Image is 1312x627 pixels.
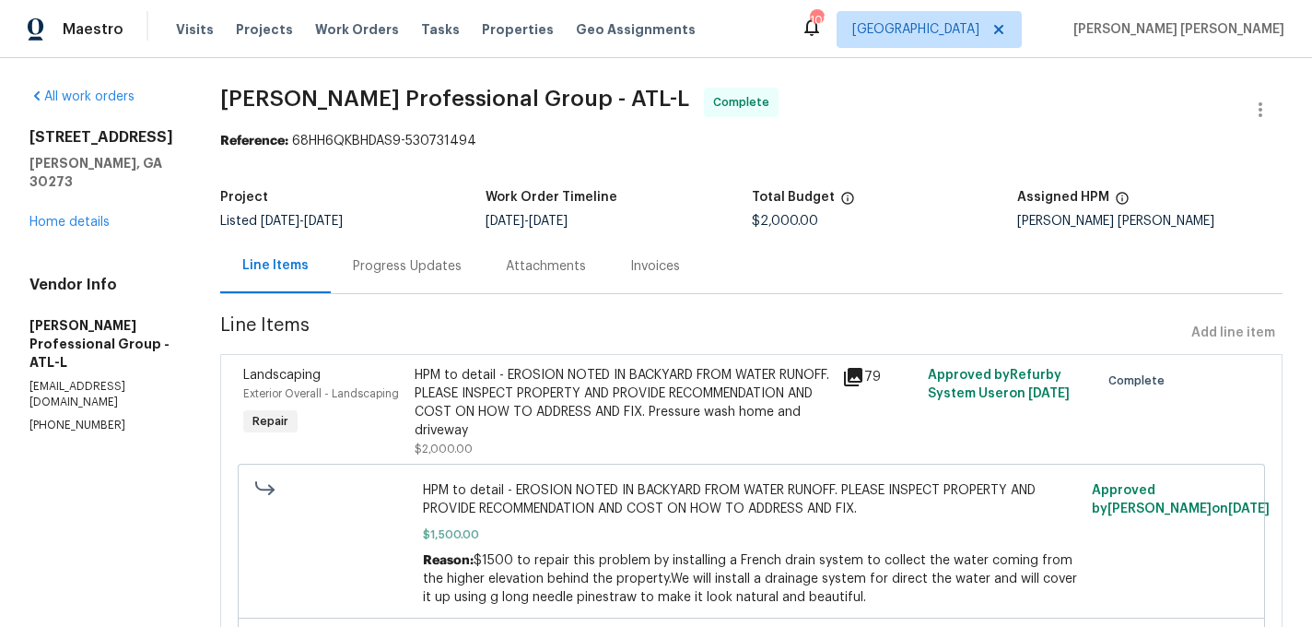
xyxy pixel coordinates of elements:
[752,215,818,228] span: $2,000.00
[304,215,343,228] span: [DATE]
[529,215,568,228] span: [DATE]
[840,191,855,215] span: The total cost of line items that have been proposed by Opendoor. This sum includes line items th...
[423,554,1077,604] span: $1500 to repair this problem by installing a French drain system to collect the water coming from...
[415,366,832,440] div: HPM to detail - EROSION NOTED IN BACKYARD FROM WATER RUNOFF. PLEASE INSPECT PROPERTY AND PROVIDE ...
[1017,191,1109,204] h5: Assigned HPM
[29,379,176,410] p: [EMAIL_ADDRESS][DOMAIN_NAME]
[261,215,343,228] span: -
[29,216,110,229] a: Home details
[353,257,462,276] div: Progress Updates
[928,369,1070,400] span: Approved by Refurby System User on
[415,444,473,455] span: $2,000.00
[29,128,176,147] h2: [STREET_ADDRESS]
[176,20,214,39] span: Visits
[236,20,293,39] span: Projects
[29,418,176,433] p: [PHONE_NUMBER]
[506,257,586,276] div: Attachments
[315,20,399,39] span: Work Orders
[29,316,176,372] h5: [PERSON_NAME] Professional Group - ATL-L
[842,366,917,388] div: 79
[220,316,1184,350] span: Line Items
[576,20,696,39] span: Geo Assignments
[752,191,835,204] h5: Total Budget
[1228,503,1270,515] span: [DATE]
[220,132,1283,150] div: 68HH6QKBHDAS9-530731494
[1028,387,1070,400] span: [DATE]
[630,257,680,276] div: Invoices
[1092,484,1270,515] span: Approved by [PERSON_NAME] on
[220,215,343,228] span: Listed
[242,256,309,275] div: Line Items
[220,135,288,148] b: Reference:
[486,215,568,228] span: -
[220,88,689,110] span: [PERSON_NAME] Professional Group - ATL-L
[482,20,554,39] span: Properties
[1017,215,1283,228] div: [PERSON_NAME] [PERSON_NAME]
[1115,191,1130,215] span: The hpm assigned to this work order.
[220,191,268,204] h5: Project
[29,154,176,191] h5: [PERSON_NAME], GA 30273
[486,191,617,204] h5: Work Order Timeline
[423,481,1081,518] span: HPM to detail - EROSION NOTED IN BACKYARD FROM WATER RUNOFF. PLEASE INSPECT PROPERTY AND PROVIDE ...
[810,11,823,30] div: 108
[29,276,176,294] h4: Vendor Info
[243,388,399,399] span: Exterior Overall - Landscaping
[713,93,777,112] span: Complete
[421,23,460,36] span: Tasks
[245,412,296,431] span: Repair
[423,526,1081,544] span: $1,500.00
[1066,20,1284,39] span: [PERSON_NAME] [PERSON_NAME]
[29,90,135,103] a: All work orders
[243,369,321,382] span: Landscaping
[423,554,474,567] span: Reason:
[1108,372,1172,390] span: Complete
[63,20,123,39] span: Maestro
[852,20,979,39] span: [GEOGRAPHIC_DATA]
[486,215,524,228] span: [DATE]
[261,215,299,228] span: [DATE]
